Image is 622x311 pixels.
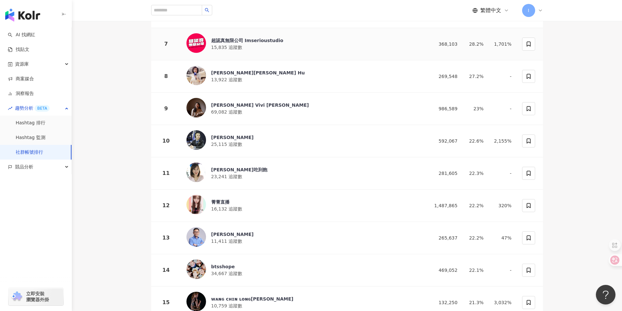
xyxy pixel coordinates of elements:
span: I [528,7,529,14]
img: KOL Avatar [186,33,206,53]
a: 商案媒合 [8,76,34,82]
div: 22.2% [468,234,484,241]
div: 2,155% [494,137,511,145]
span: 繁體中文 [480,7,501,14]
div: 23% [468,105,484,112]
div: 265,637 [429,234,457,241]
div: 27.2% [468,73,484,80]
div: 986,589 [429,105,457,112]
span: 16,132 追蹤數 [211,206,242,211]
td: - [489,60,517,93]
div: ᴡᴀɴɢ ᴄʜɪɴ ʟᴏɴɢ[PERSON_NAME] [211,296,294,302]
a: KOL Avatar菁菁直播16,132 追蹤數 [186,195,419,216]
div: 1,487,865 [429,202,457,209]
img: chrome extension [10,291,23,302]
a: chrome extension立即安裝 瀏覽器外掛 [8,288,63,305]
a: 社群帳號排行 [16,149,43,156]
a: KOL Avatar[PERSON_NAME]11,411 追蹤數 [186,227,419,249]
div: [PERSON_NAME][PERSON_NAME] Hu [211,70,305,76]
a: KOL Avatar[PERSON_NAME]吃到飽23,241 追蹤數 [186,163,419,184]
iframe: Help Scout Beacon - Open [596,285,615,304]
div: 10 [156,137,176,145]
img: KOL Avatar [186,130,206,150]
div: 132,250 [429,299,457,306]
span: 10,759 追蹤數 [211,303,242,308]
span: 11,411 追蹤數 [211,239,242,244]
div: [PERSON_NAME] Vivi [PERSON_NAME] [211,102,309,108]
div: 469,052 [429,267,457,274]
div: 269,548 [429,73,457,80]
div: 22.2% [468,202,484,209]
img: KOL Avatar [186,66,206,85]
span: 23,241 追蹤數 [211,174,242,179]
div: 281,605 [429,170,457,177]
a: 找貼文 [8,46,29,53]
span: 25,115 追蹤數 [211,142,242,147]
a: searchAI 找網紅 [8,32,35,38]
div: 47% [494,234,511,241]
img: KOL Avatar [186,227,206,247]
span: 34,667 追蹤數 [211,271,242,276]
a: KOL Avatar超認真無限公司 Imserioustudio15,835 追蹤數 [186,33,419,55]
div: BETA [35,105,50,112]
a: Hashtag 監測 [16,134,45,141]
img: KOL Avatar [186,195,206,214]
a: KOL Avatar[PERSON_NAME][PERSON_NAME] Hu13,922 追蹤數 [186,66,419,87]
div: 超認真無限公司 Imserioustudio [211,37,283,44]
div: 菁菁直播 [211,199,242,205]
span: 立即安裝 瀏覽器外掛 [26,291,49,303]
div: 1,701% [494,40,511,48]
div: 12 [156,201,176,210]
img: KOL Avatar [186,163,206,182]
a: KOL Avatarbtsshope34,667 追蹤數 [186,259,419,281]
div: 13 [156,234,176,242]
div: 22.3% [468,170,484,177]
span: 競品分析 [15,160,33,174]
td: - [489,254,517,287]
div: 28.2% [468,40,484,48]
div: [PERSON_NAME]吃到飽 [211,166,267,173]
div: 7 [156,40,176,48]
div: btsshope [211,263,242,270]
div: 14 [156,266,176,274]
div: 11 [156,169,176,177]
span: search [205,8,209,12]
div: 368,103 [429,40,457,48]
span: 資源庫 [15,57,29,71]
span: 15,835 追蹤數 [211,45,242,50]
div: 22.6% [468,137,484,145]
a: KOL Avatar[PERSON_NAME] Vivi [PERSON_NAME]69,082 追蹤數 [186,98,419,119]
img: logo [5,8,40,22]
div: 9 [156,104,176,113]
img: KOL Avatar [186,259,206,279]
a: KOL Avatar[PERSON_NAME]25,115 追蹤數 [186,130,419,152]
a: 洞察報告 [8,90,34,97]
div: 22.1% [468,267,484,274]
div: 8 [156,72,176,80]
div: 3,032% [494,299,511,306]
div: [PERSON_NAME] [211,134,254,141]
a: Hashtag 排行 [16,120,45,126]
td: - [489,157,517,190]
div: [PERSON_NAME] [211,231,254,238]
div: 592,067 [429,137,457,145]
div: 21.3% [468,299,484,306]
img: KOL Avatar [186,98,206,117]
span: rise [8,106,12,111]
div: 320% [494,202,511,209]
span: 13,922 追蹤數 [211,77,242,82]
span: 69,082 追蹤數 [211,109,242,115]
div: 15 [156,298,176,306]
td: - [489,93,517,125]
span: 趨勢分析 [15,101,50,116]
